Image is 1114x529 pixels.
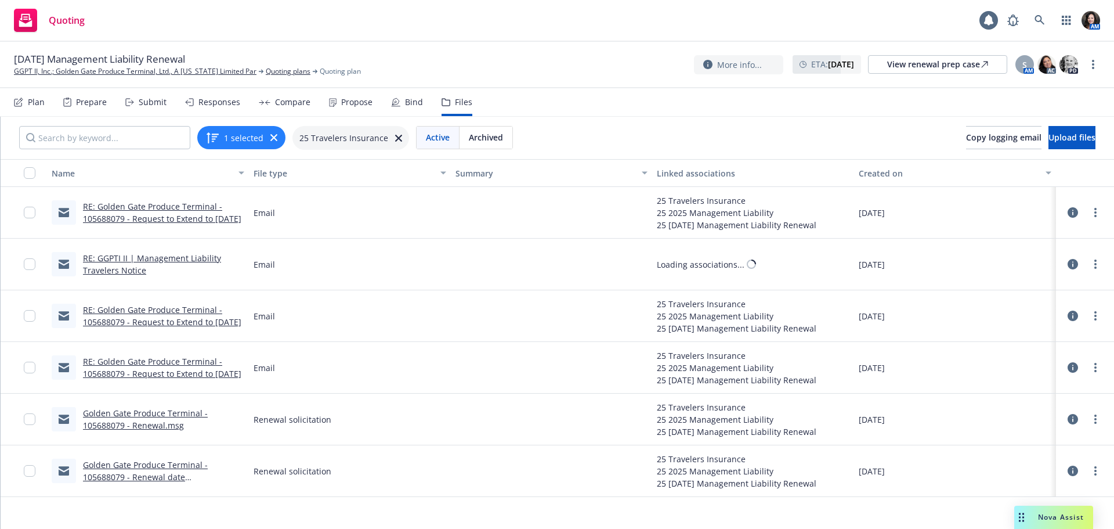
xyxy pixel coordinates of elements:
input: Search by keyword... [19,126,190,149]
span: S [1022,59,1027,71]
span: Quoting plan [320,66,361,77]
button: Nova Assist [1014,506,1093,529]
a: more [1088,464,1102,478]
div: 25 [DATE] Management Liability Renewal [657,477,816,490]
div: Created on [859,167,1039,179]
div: 25 2025 Management Liability [657,207,816,219]
span: Email [254,310,275,322]
div: Summary [455,167,635,179]
a: Golden Gate Produce Terminal - 105688079 - Renewal date 10_01_2025.msg [83,459,208,495]
div: Name [52,167,232,179]
input: Toggle Row Selected [24,465,35,477]
div: Files [455,98,472,107]
input: Toggle Row Selected [24,362,35,373]
span: Renewal solicitation [254,413,331,426]
div: 25 2025 Management Liability [657,310,816,322]
span: [DATE] Management Liability Renewal [14,52,185,66]
input: Toggle Row Selected [24,310,35,322]
div: 25 [DATE] Management Liability Renewal [657,219,816,231]
span: ETA : [811,58,854,70]
div: Plan [28,98,45,107]
a: Switch app [1055,9,1078,32]
button: Created on [854,159,1056,187]
button: Name [47,159,249,187]
div: Bind [405,98,423,107]
img: photo [1059,55,1078,74]
a: RE: Golden Gate Produce Terminal - 105688079 - Request to Extend to [DATE] [83,201,241,224]
span: Email [254,258,275,271]
span: Nova Assist [1038,512,1084,522]
span: Copy logging email [966,132,1041,143]
div: Loading associations... [657,258,744,271]
span: [DATE] [859,465,885,477]
span: More info... [717,59,762,71]
a: Report a Bug [1001,9,1025,32]
div: Propose [341,98,372,107]
span: [DATE] [859,310,885,322]
a: Quoting plans [266,66,310,77]
a: more [1088,361,1102,375]
a: more [1088,257,1102,271]
input: Select all [24,167,35,179]
span: Email [254,207,275,219]
div: 25 2025 Management Liability [657,362,816,374]
span: Archived [469,131,503,143]
button: Upload files [1048,126,1095,149]
div: 25 [DATE] Management Liability Renewal [657,374,816,386]
a: GGPT II, Inc.; Golden Gate Produce Terminal, Ltd., A [US_STATE] Limited Par [14,66,256,77]
div: Compare [275,98,310,107]
input: Toggle Row Selected [24,207,35,218]
div: Linked associations [657,167,849,179]
span: Renewal solicitation [254,465,331,477]
div: 25 Travelers Insurance [657,195,816,207]
div: Submit [139,98,167,107]
a: more [1088,309,1102,323]
a: RE: Golden Gate Produce Terminal - 105688079 - Request to Extend to [DATE] [83,304,241,328]
input: Toggle Row Selected [24,258,35,270]
div: 25 2025 Management Liability [657,413,816,426]
a: more [1086,57,1100,71]
a: View renewal prep case [868,55,1007,74]
button: Linked associations [652,159,854,187]
div: 25 2025 Management Liability [657,465,816,477]
a: Search [1028,9,1051,32]
button: More info... [694,55,783,74]
div: 25 [DATE] Management Liability Renewal [657,426,816,438]
button: File type [249,159,451,187]
span: [DATE] [859,258,885,271]
div: 25 Travelers Insurance [657,350,816,362]
img: photo [1082,11,1100,30]
div: 25 Travelers Insurance [657,298,816,310]
div: Drag to move [1014,506,1029,529]
a: Golden Gate Produce Terminal - 105688079 - Renewal.msg [83,408,208,431]
a: more [1088,206,1102,219]
strong: [DATE] [828,59,854,70]
a: Quoting [9,4,89,37]
span: Quoting [49,16,85,25]
span: [DATE] [859,413,885,426]
span: 25 Travelers Insurance [299,132,388,144]
div: Prepare [76,98,107,107]
span: [DATE] [859,207,885,219]
button: Summary [451,159,653,187]
a: RE: GGPTI II | Management Liability Travelers Notice [83,253,221,276]
img: photo [1037,55,1056,74]
span: Active [426,131,450,143]
span: [DATE] [859,362,885,374]
span: Upload files [1048,132,1095,143]
div: View renewal prep case [887,56,988,73]
button: Copy logging email [966,126,1041,149]
span: Email [254,362,275,374]
div: 25 [DATE] Management Liability Renewal [657,322,816,334]
button: 1 selected [205,131,263,145]
div: File type [254,167,433,179]
div: 25 Travelers Insurance [657,453,816,465]
input: Toggle Row Selected [24,413,35,425]
a: RE: Golden Gate Produce Terminal - 105688079 - Request to Extend to [DATE] [83,356,241,379]
a: more [1088,412,1102,426]
div: 25 Travelers Insurance [657,401,816,413]
div: Responses [198,98,240,107]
